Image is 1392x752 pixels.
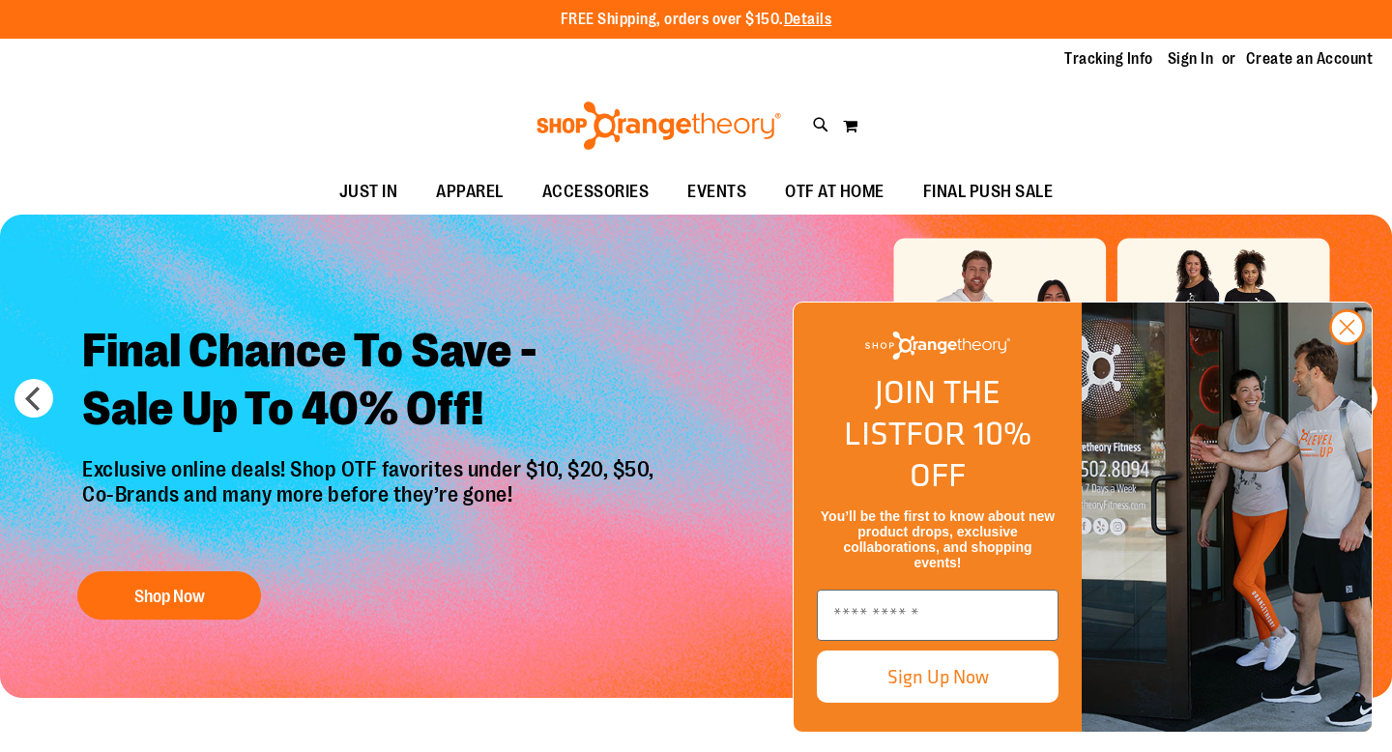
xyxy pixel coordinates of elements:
[68,307,674,457] h2: Final Chance To Save - Sale Up To 40% Off!
[436,170,504,214] span: APPAREL
[68,457,674,552] p: Exclusive online deals! Shop OTF favorites under $10, $20, $50, Co-Brands and many more before th...
[821,508,1055,570] span: You’ll be the first to know about new product drops, exclusive collaborations, and shopping events!
[417,170,523,215] a: APPAREL
[542,170,650,214] span: ACCESSORIES
[766,170,904,215] a: OTF AT HOME
[1064,48,1153,70] a: Tracking Info
[668,170,766,215] a: EVENTS
[523,170,669,215] a: ACCESSORIES
[817,651,1058,703] button: Sign Up Now
[339,170,398,214] span: JUST IN
[784,11,832,28] a: Details
[906,409,1031,499] span: FOR 10% OFF
[865,332,1010,360] img: Shop Orangetheory
[68,307,674,629] a: Final Chance To Save -Sale Up To 40% Off! Exclusive online deals! Shop OTF favorites under $10, $...
[904,170,1073,215] a: FINAL PUSH SALE
[687,170,746,214] span: EVENTS
[785,170,884,214] span: OTF AT HOME
[923,170,1054,214] span: FINAL PUSH SALE
[534,101,784,150] img: Shop Orangetheory
[1168,48,1214,70] a: Sign In
[817,590,1058,641] input: Enter email
[14,379,53,418] button: prev
[77,571,261,620] button: Shop Now
[1246,48,1374,70] a: Create an Account
[1329,309,1365,345] button: Close dialog
[1082,303,1372,732] img: Shop Orangtheory
[773,282,1392,752] div: FLYOUT Form
[844,367,1000,457] span: JOIN THE LIST
[320,170,418,215] a: JUST IN
[561,9,832,31] p: FREE Shipping, orders over $150.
